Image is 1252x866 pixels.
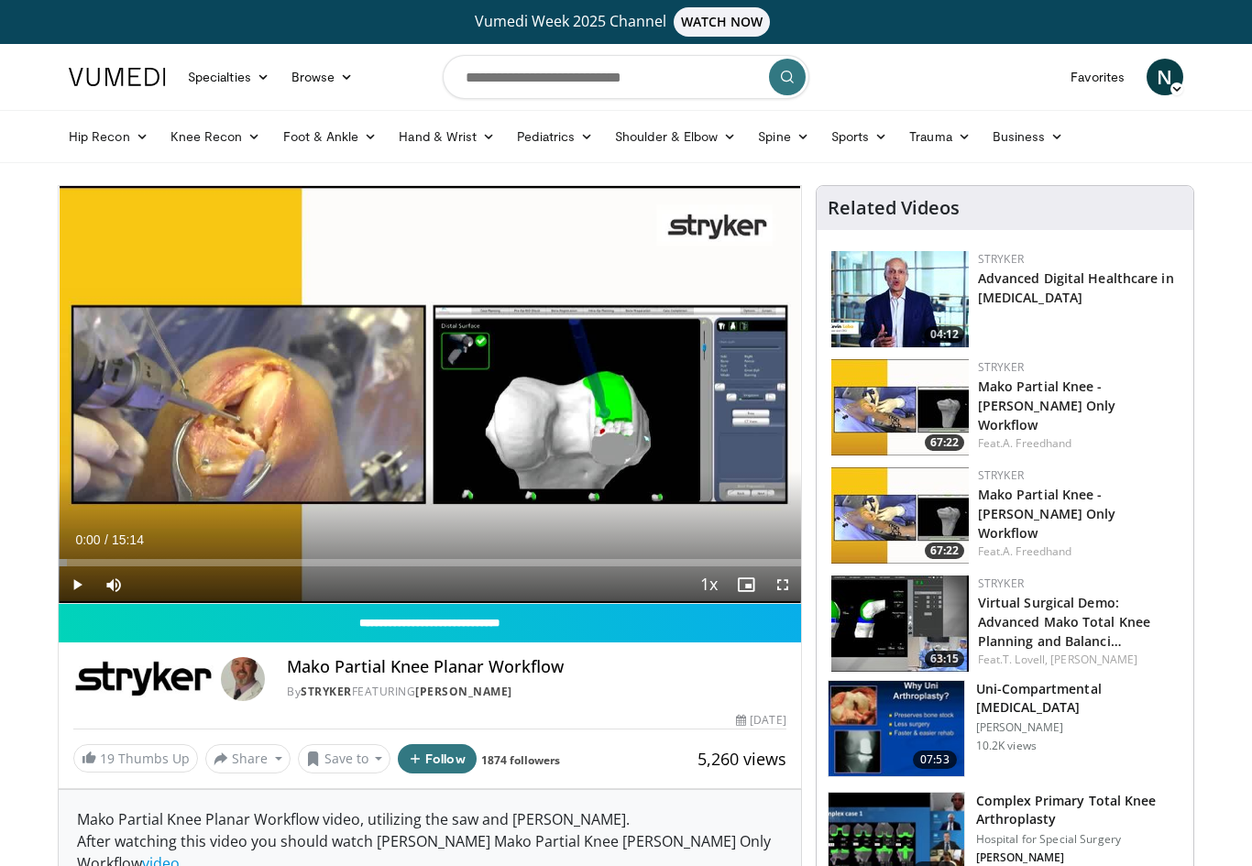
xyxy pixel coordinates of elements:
[978,269,1174,306] a: Advanced Digital Healthcare in [MEDICAL_DATA]
[301,684,352,699] a: Stryker
[69,68,166,86] img: VuMedi Logo
[978,378,1116,433] a: Mako Partial Knee - [PERSON_NAME] Only Workflow
[978,435,1179,452] div: Feat.
[831,467,969,564] a: 67:22
[831,576,969,672] img: 7d0c74a0-cfc5-42ec-9f2e-5fcd55f82e8d.150x105_q85_crop-smart_upscale.jpg
[831,467,969,564] img: dc69b858-21f6-4c50-808c-126f4672f1f7.150x105_q85_crop-smart_upscale.jpg
[95,566,132,603] button: Mute
[205,744,291,773] button: Share
[828,197,960,219] h4: Related Videos
[764,566,801,603] button: Fullscreen
[925,434,964,451] span: 67:22
[747,118,819,155] a: Spine
[898,118,982,155] a: Trauma
[298,744,391,773] button: Save to
[831,359,969,455] a: 67:22
[978,359,1024,375] a: Stryker
[978,652,1179,668] div: Feat.
[287,657,785,677] h4: Mako Partial Knee Planar Workflow
[976,850,1182,865] p: [PERSON_NAME]
[73,744,198,773] a: 19 Thumbs Up
[829,681,964,776] img: ros1_3.png.150x105_q85_crop-smart_upscale.jpg
[728,566,764,603] button: Enable picture-in-picture mode
[820,118,899,155] a: Sports
[104,532,108,547] span: /
[443,55,809,99] input: Search topics, interventions
[398,744,477,773] button: Follow
[925,326,964,343] span: 04:12
[1060,59,1136,95] a: Favorites
[925,543,964,559] span: 67:22
[674,7,771,37] span: WATCH NOW
[59,186,801,604] video-js: Video Player
[976,739,1037,753] p: 10.2K views
[388,118,506,155] a: Hand & Wrist
[831,251,969,347] a: 04:12
[982,118,1075,155] a: Business
[1003,543,1071,559] a: A. Freedhand
[100,750,115,767] span: 19
[506,118,604,155] a: Pediatrics
[159,118,272,155] a: Knee Recon
[831,359,969,455] img: dc69b858-21f6-4c50-808c-126f4672f1f7.150x105_q85_crop-smart_upscale.jpg
[925,651,964,667] span: 63:15
[415,684,512,699] a: [PERSON_NAME]
[59,566,95,603] button: Play
[697,748,786,770] span: 5,260 views
[71,7,1181,37] a: Vumedi Week 2025 ChannelWATCH NOW
[978,467,1024,483] a: Stryker
[978,486,1116,542] a: Mako Partial Knee - [PERSON_NAME] Only Workflow
[831,576,969,672] a: 63:15
[59,559,801,566] div: Progress Bar
[976,792,1182,828] h3: Complex Primary Total Knee Arthroplasty
[272,118,389,155] a: Foot & Ankle
[58,118,159,155] a: Hip Recon
[976,680,1182,717] h3: Uni-Compartmental [MEDICAL_DATA]
[978,251,1024,267] a: Stryker
[976,720,1182,735] p: [PERSON_NAME]
[280,59,365,95] a: Browse
[828,680,1182,777] a: 07:53 Uni-Compartmental [MEDICAL_DATA] [PERSON_NAME] 10.2K views
[831,251,969,347] img: 03e0695f-8430-43df-bed6-40d68d42315c.150x105_q85_crop-smart_upscale.jpg
[978,543,1179,560] div: Feat.
[1050,652,1137,667] a: [PERSON_NAME]
[736,712,785,729] div: [DATE]
[978,576,1024,591] a: Stryker
[978,594,1150,650] a: Virtual Surgical Demo: Advanced Mako Total Knee Planning and Balanci…
[112,532,144,547] span: 15:14
[75,532,100,547] span: 0:00
[73,657,214,701] img: Stryker
[1147,59,1183,95] a: N
[1003,652,1048,667] a: T. Lovell,
[221,657,265,701] img: Avatar
[976,832,1182,847] p: Hospital for Special Surgery
[287,684,785,700] div: By FEATURING
[604,118,747,155] a: Shoulder & Elbow
[691,566,728,603] button: Playback Rate
[481,752,560,768] a: 1874 followers
[913,751,957,769] span: 07:53
[177,59,280,95] a: Specialties
[1003,435,1071,451] a: A. Freedhand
